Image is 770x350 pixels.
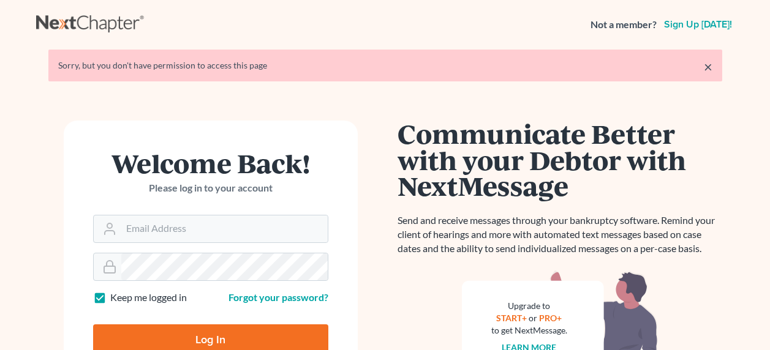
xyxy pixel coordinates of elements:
[398,121,722,199] h1: Communicate Better with your Debtor with NextMessage
[93,181,328,195] p: Please log in to your account
[58,59,712,72] div: Sorry, but you don't have permission to access this page
[121,215,328,242] input: Email Address
[529,313,537,323] span: or
[704,59,712,74] a: ×
[110,291,187,305] label: Keep me logged in
[496,313,527,323] a: START+
[93,150,328,176] h1: Welcome Back!
[228,291,328,303] a: Forgot your password?
[398,214,722,256] p: Send and receive messages through your bankruptcy software. Remind your client of hearings and mo...
[539,313,562,323] a: PRO+
[662,20,734,29] a: Sign up [DATE]!
[491,324,567,337] div: to get NextMessage.
[591,18,657,32] strong: Not a member?
[491,300,567,312] div: Upgrade to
